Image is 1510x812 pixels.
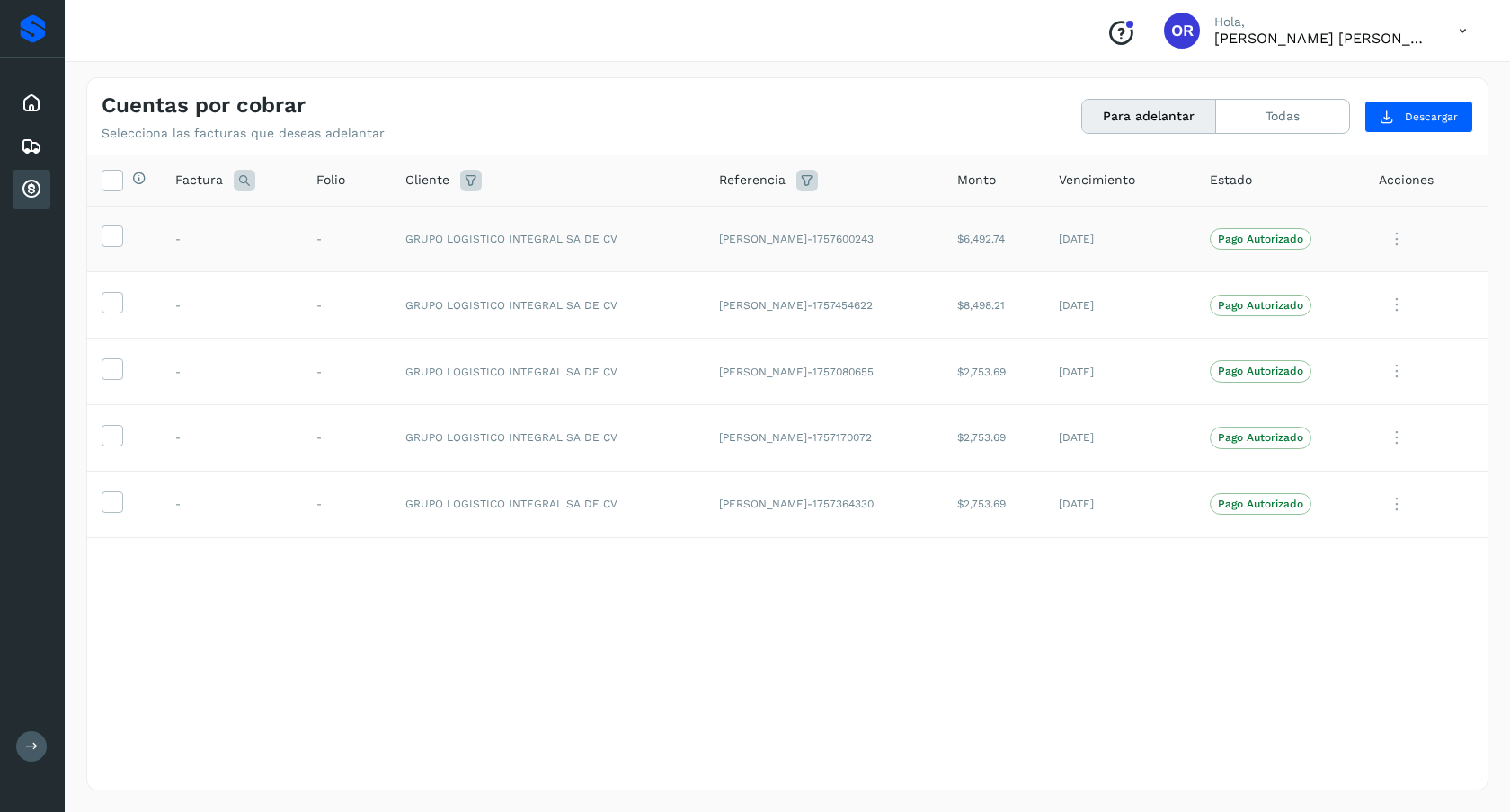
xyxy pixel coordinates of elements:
[1216,100,1349,133] button: Todas
[943,339,1044,405] td: $2,753.69
[161,404,302,471] td: -
[1044,272,1195,339] td: [DATE]
[1214,14,1430,30] p: Hola,
[13,170,50,209] div: Cuentas por cobrar
[1044,471,1195,537] td: [DATE]
[161,206,302,272] td: -
[943,471,1044,537] td: $2,753.69
[302,404,391,471] td: -
[1218,233,1303,245] p: Pago Autorizado
[405,171,449,190] span: Cliente
[391,339,705,405] td: GRUPO LOGISTICO INTEGRAL SA DE CV
[391,404,705,471] td: GRUPO LOGISTICO INTEGRAL SA DE CV
[13,127,50,166] div: Embarques
[705,471,943,537] td: [PERSON_NAME]-1757364330
[161,471,302,537] td: -
[316,171,345,190] span: Folio
[1218,365,1303,377] p: Pago Autorizado
[1214,30,1430,47] p: Oscar Ramirez Nava
[161,339,302,405] td: -
[719,171,786,190] span: Referencia
[102,93,306,119] h4: Cuentas por cobrar
[705,272,943,339] td: [PERSON_NAME]-1757454622
[302,272,391,339] td: -
[1218,498,1303,510] p: Pago Autorizado
[705,339,943,405] td: [PERSON_NAME]-1757080655
[302,471,391,537] td: -
[1044,404,1195,471] td: [DATE]
[1364,101,1473,133] button: Descargar
[1044,339,1195,405] td: [DATE]
[705,404,943,471] td: [PERSON_NAME]-1757170072
[1059,171,1135,190] span: Vencimiento
[391,272,705,339] td: GRUPO LOGISTICO INTEGRAL SA DE CV
[705,206,943,272] td: [PERSON_NAME]-1757600243
[943,206,1044,272] td: $6,492.74
[175,171,223,190] span: Factura
[391,471,705,537] td: GRUPO LOGISTICO INTEGRAL SA DE CV
[161,272,302,339] td: -
[1218,299,1303,312] p: Pago Autorizado
[1379,171,1434,190] span: Acciones
[302,339,391,405] td: -
[1044,206,1195,272] td: [DATE]
[102,126,385,141] p: Selecciona las facturas que deseas adelantar
[302,206,391,272] td: -
[943,404,1044,471] td: $2,753.69
[957,171,996,190] span: Monto
[943,272,1044,339] td: $8,498.21
[1082,100,1216,133] button: Para adelantar
[1405,109,1458,125] span: Descargar
[391,206,705,272] td: GRUPO LOGISTICO INTEGRAL SA DE CV
[1218,431,1303,444] p: Pago Autorizado
[1210,171,1252,190] span: Estado
[13,84,50,123] div: Inicio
